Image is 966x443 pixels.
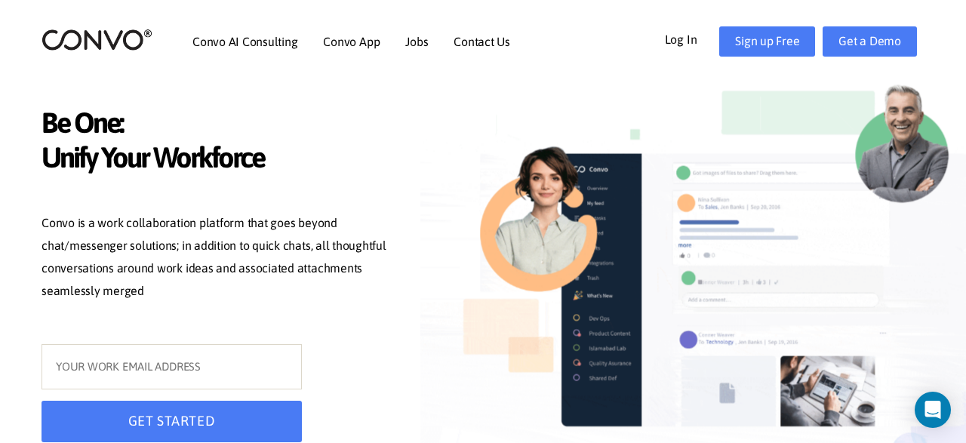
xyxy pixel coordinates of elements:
[719,26,815,57] a: Sign up Free
[42,401,302,442] button: GET STARTED
[42,106,396,144] span: Be One:
[454,35,510,48] a: Contact Us
[192,35,297,48] a: Convo AI Consulting
[823,26,917,57] a: Get a Demo
[915,392,951,428] div: Open Intercom Messenger
[42,140,396,179] span: Unify Your Workforce
[405,35,428,48] a: Jobs
[323,35,380,48] a: Convo App
[42,212,396,306] p: Convo is a work collaboration platform that goes beyond chat/messenger solutions; in addition to ...
[42,28,152,51] img: logo_2.png
[665,26,720,51] a: Log In
[42,344,302,389] input: YOUR WORK EMAIL ADDRESS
